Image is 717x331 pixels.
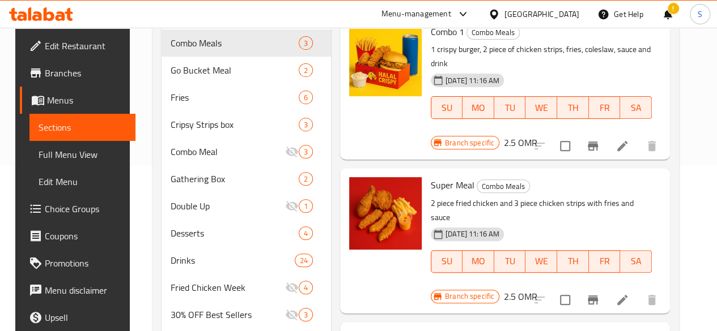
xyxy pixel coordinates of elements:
[440,291,499,302] span: Branch specific
[162,274,331,301] div: Fried Chicken Week4
[299,38,312,49] span: 3
[171,199,285,213] div: Double Up
[171,63,299,77] span: Go Bucket Meal
[436,100,458,116] span: SU
[349,177,422,250] img: Super Meal
[494,250,526,273] button: TU
[299,174,312,184] span: 2
[504,289,537,304] h6: 2.5 OMR
[467,100,490,116] span: MO
[440,137,499,148] span: Branch specific
[499,100,521,116] span: TU
[525,250,557,273] button: WE
[625,100,647,116] span: SA
[299,119,312,130] span: 3
[162,192,331,220] div: Double Up1
[431,23,464,40] span: Combo 1
[431,96,463,119] button: SU
[463,96,494,119] button: MO
[441,229,504,239] span: [DATE] 11:16 AM
[171,172,299,186] div: Gathering Box
[39,148,126,161] span: Full Menu View
[39,121,126,134] span: Sections
[29,168,135,195] a: Edit Menu
[45,39,126,53] span: Edit Restaurant
[299,199,313,213] div: items
[463,250,494,273] button: MO
[171,308,285,321] span: 30% OFF Best Sellers
[39,175,126,188] span: Edit Menu
[29,141,135,168] a: Full Menu View
[29,114,135,141] a: Sections
[299,228,312,239] span: 4
[530,100,553,116] span: WE
[171,118,299,131] span: Cripsy Strips box
[162,29,331,57] div: Combo Meals3
[45,256,126,270] span: Promotions
[20,195,135,222] a: Choice Groups
[20,250,135,277] a: Promotions
[579,286,606,313] button: Branch-specific-item
[499,253,521,269] span: TU
[589,96,621,119] button: FR
[349,24,422,96] img: Combo 1
[638,132,665,160] button: delete
[579,132,606,160] button: Branch-specific-item
[171,145,285,158] span: Combo Meal
[299,91,313,104] div: items
[162,57,331,84] div: Go Bucket Meal2
[557,250,589,273] button: TH
[299,308,313,321] div: items
[557,96,589,119] button: TH
[45,66,126,80] span: Branches
[171,253,295,267] span: Drinks
[162,165,331,192] div: Gathering Box2
[431,42,652,71] p: 1 crispy burger, 2 piece of chicken strips, fries, coleslaw, sauce and drink
[285,199,299,213] svg: Inactive section
[494,96,526,119] button: TU
[299,172,313,186] div: items
[553,288,577,312] span: Select to update
[593,253,616,269] span: FR
[441,75,504,86] span: [DATE] 11:16 AM
[467,26,519,39] span: Combo Meals
[616,139,629,153] a: Edit menu item
[162,220,331,247] div: Desserts4
[299,201,312,212] span: 1
[171,281,285,294] span: Fried Chicken Week
[162,138,331,165] div: Combo Meal3
[45,202,126,216] span: Choice Groups
[295,255,312,266] span: 24
[562,253,584,269] span: TH
[299,281,313,294] div: items
[525,96,557,119] button: WE
[504,8,579,20] div: [GEOGRAPHIC_DATA]
[530,253,553,269] span: WE
[698,8,702,20] span: S
[620,250,652,273] button: SA
[171,36,299,50] div: Combo Meals
[285,281,299,294] svg: Inactive section
[638,286,665,313] button: delete
[20,277,135,304] a: Menu disclaimer
[589,250,621,273] button: FR
[162,84,331,111] div: Fries6
[20,222,135,250] a: Coupons
[436,253,458,269] span: SU
[625,253,647,269] span: SA
[45,283,126,297] span: Menu disclaimer
[299,36,313,50] div: items
[171,91,299,104] span: Fries
[620,96,652,119] button: SA
[299,118,313,131] div: items
[171,226,299,240] span: Desserts
[20,32,135,59] a: Edit Restaurant
[162,111,331,138] div: Cripsy Strips box3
